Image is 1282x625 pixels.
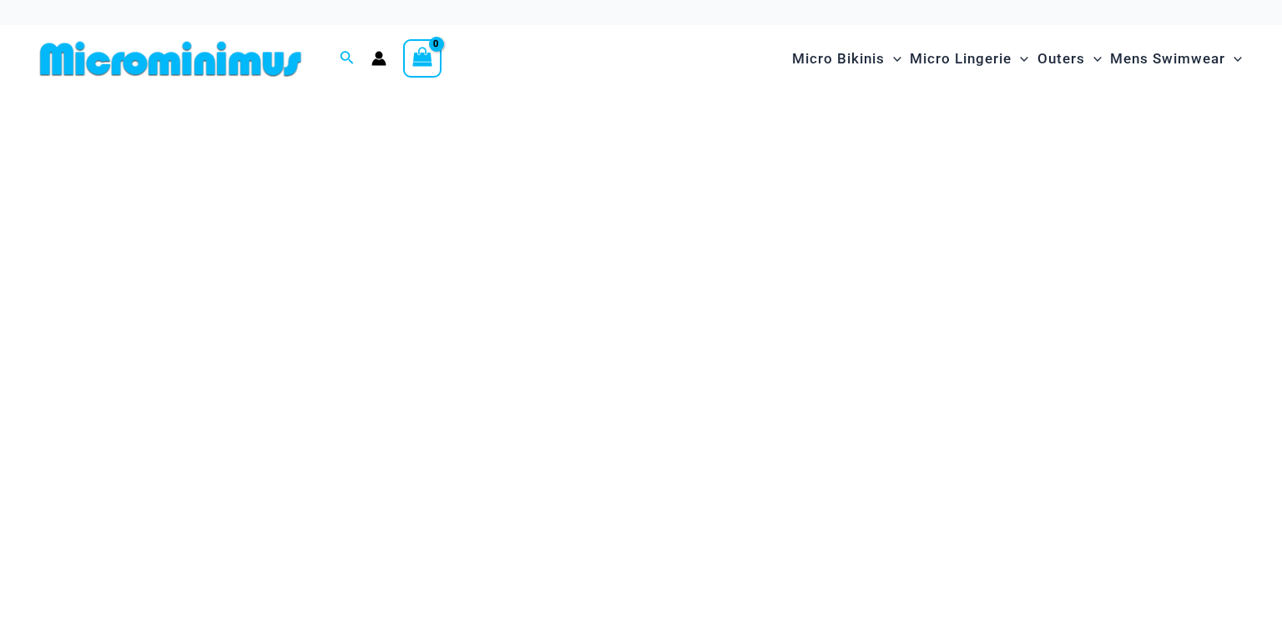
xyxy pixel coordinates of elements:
[1033,33,1106,84] a: OutersMenu ToggleMenu Toggle
[788,33,906,84] a: Micro BikinisMenu ToggleMenu Toggle
[1037,38,1085,80] span: Outers
[785,31,1249,87] nav: Site Navigation
[403,39,442,78] a: View Shopping Cart, empty
[1085,38,1102,80] span: Menu Toggle
[910,38,1012,80] span: Micro Lingerie
[1225,38,1242,80] span: Menu Toggle
[33,40,308,78] img: MM SHOP LOGO FLAT
[906,33,1032,84] a: Micro LingerieMenu ToggleMenu Toggle
[1012,38,1028,80] span: Menu Toggle
[792,38,885,80] span: Micro Bikinis
[1110,38,1225,80] span: Mens Swimwear
[340,48,355,69] a: Search icon link
[371,51,386,66] a: Account icon link
[885,38,901,80] span: Menu Toggle
[1106,33,1246,84] a: Mens SwimwearMenu ToggleMenu Toggle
